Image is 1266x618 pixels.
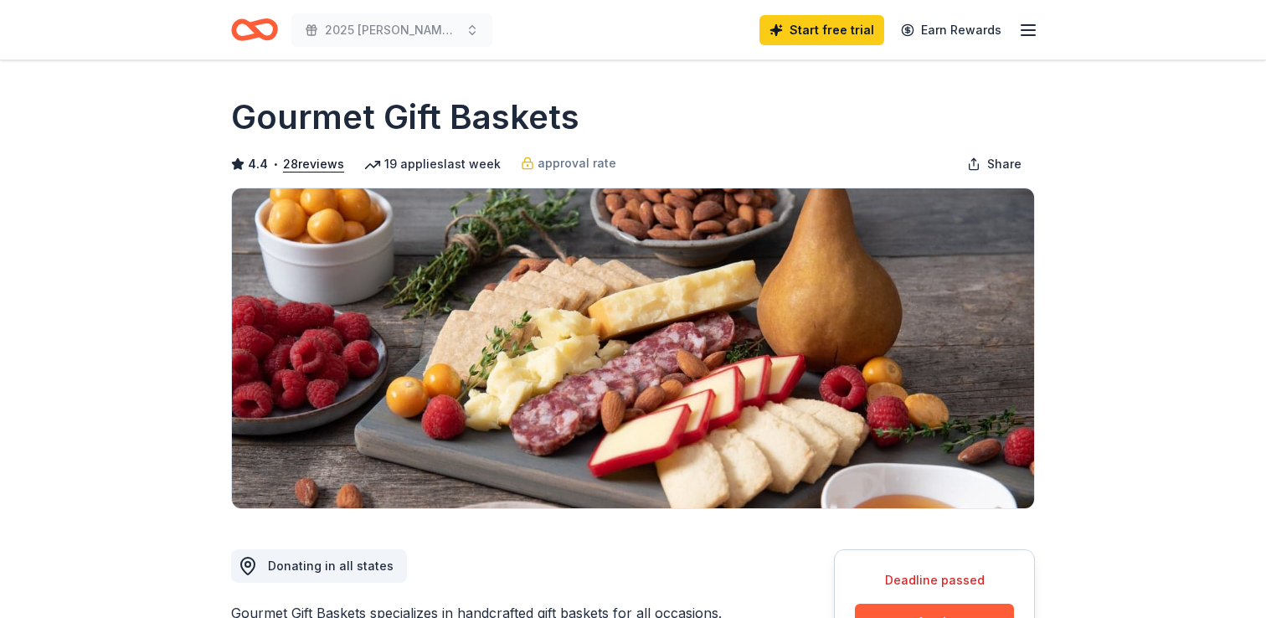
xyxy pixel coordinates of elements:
[291,13,492,47] button: 2025 [PERSON_NAME] Classic Golf Tournament
[268,559,394,573] span: Donating in all states
[538,153,616,173] span: approval rate
[891,15,1011,45] a: Earn Rewards
[759,15,884,45] a: Start free trial
[987,154,1022,174] span: Share
[232,188,1034,508] img: Image for Gourmet Gift Baskets
[283,154,344,174] button: 28reviews
[855,570,1014,590] div: Deadline passed
[364,154,501,174] div: 19 applies last week
[231,94,579,141] h1: Gourmet Gift Baskets
[521,153,616,173] a: approval rate
[248,154,268,174] span: 4.4
[954,147,1035,181] button: Share
[231,10,278,49] a: Home
[273,157,279,171] span: •
[325,20,459,40] span: 2025 [PERSON_NAME] Classic Golf Tournament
